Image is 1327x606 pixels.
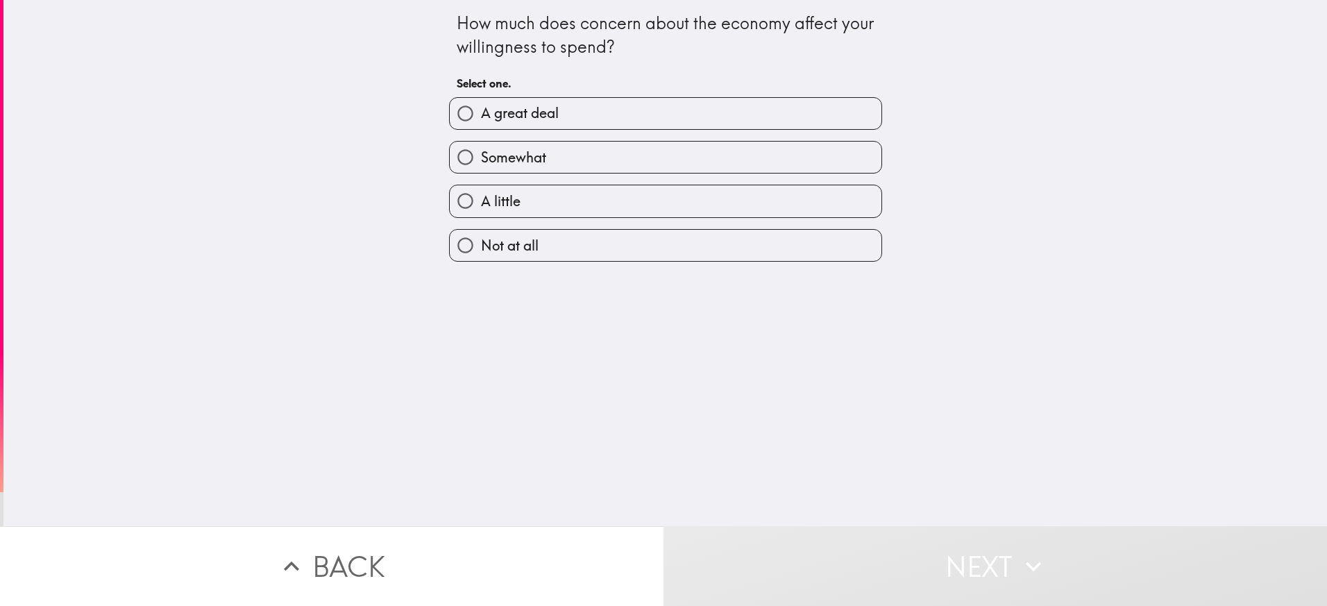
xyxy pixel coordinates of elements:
[450,230,881,261] button: Not at all
[457,12,874,58] div: How much does concern about the economy affect your willingness to spend?
[457,76,874,91] h6: Select one.
[450,185,881,217] button: A little
[481,103,559,123] span: A great deal
[481,236,539,255] span: Not at all
[450,142,881,173] button: Somewhat
[450,98,881,129] button: A great deal
[481,192,521,211] span: A little
[481,148,546,167] span: Somewhat
[663,526,1327,606] button: Next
